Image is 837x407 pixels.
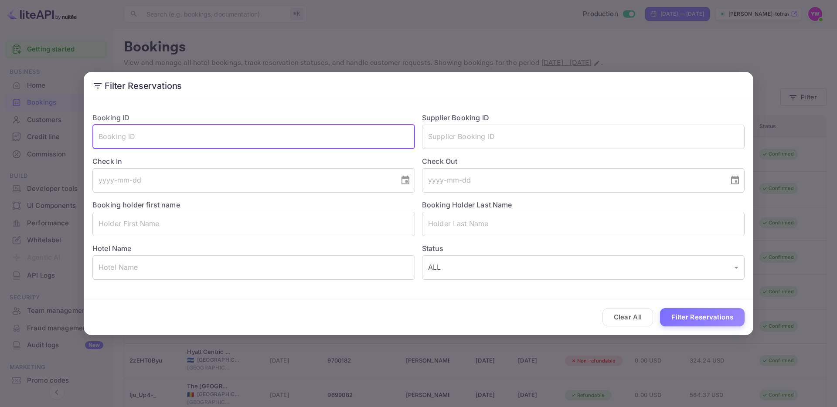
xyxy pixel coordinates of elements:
[84,72,753,100] h2: Filter Reservations
[422,200,512,209] label: Booking Holder Last Name
[422,156,745,166] label: Check Out
[422,243,745,254] label: Status
[602,308,653,327] button: Clear All
[660,308,745,327] button: Filter Reservations
[92,200,180,209] label: Booking holder first name
[92,212,415,236] input: Holder First Name
[92,244,132,253] label: Hotel Name
[422,125,745,149] input: Supplier Booking ID
[92,113,130,122] label: Booking ID
[92,168,393,193] input: yyyy-mm-dd
[92,255,415,280] input: Hotel Name
[92,156,415,166] label: Check In
[422,212,745,236] input: Holder Last Name
[92,125,415,149] input: Booking ID
[397,172,414,189] button: Choose date
[726,172,744,189] button: Choose date
[422,113,489,122] label: Supplier Booking ID
[422,168,723,193] input: yyyy-mm-dd
[422,255,745,280] div: ALL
